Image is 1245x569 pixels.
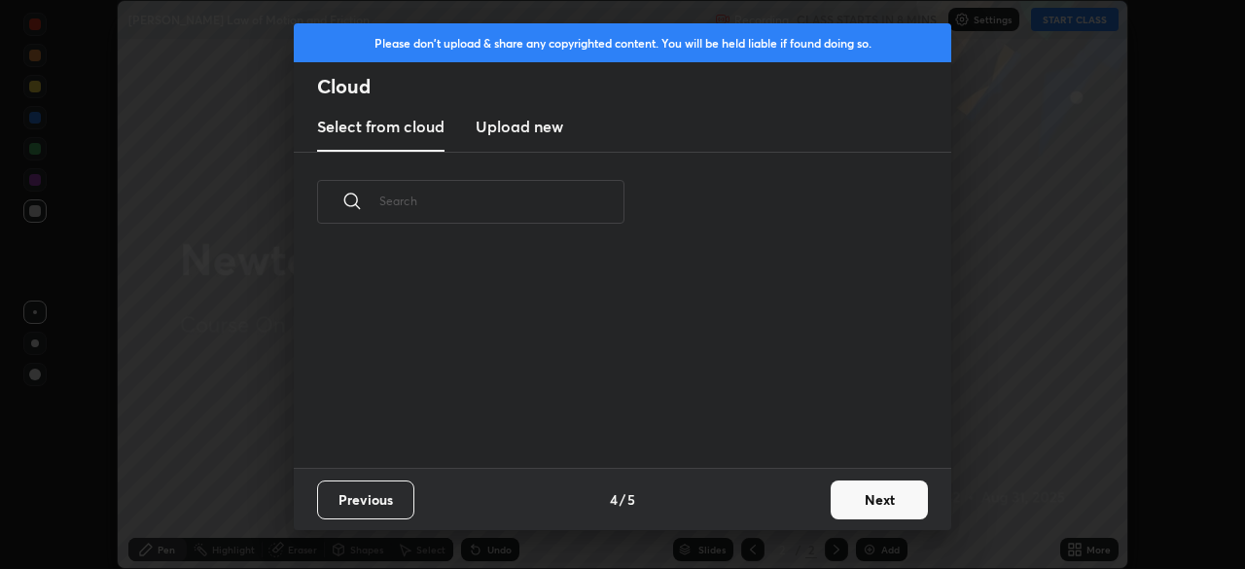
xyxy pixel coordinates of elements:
input: Search [379,160,624,242]
h2: Cloud [317,74,951,99]
h3: Upload new [476,115,563,138]
h3: Select from cloud [317,115,445,138]
button: Previous [317,480,414,519]
div: Please don't upload & share any copyrighted content. You will be held liable if found doing so. [294,23,951,62]
h4: 4 [610,489,618,510]
h4: / [620,489,625,510]
h4: 5 [627,489,635,510]
button: Next [831,480,928,519]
